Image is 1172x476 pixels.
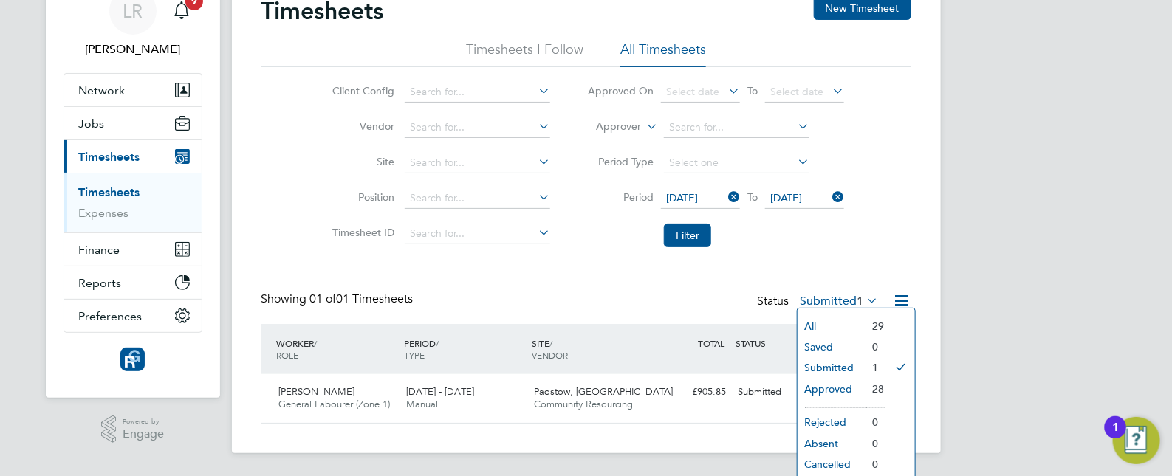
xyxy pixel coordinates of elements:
li: Timesheets I Follow [466,41,583,67]
a: Timesheets [79,185,140,199]
input: Search for... [405,224,550,244]
span: Leanne Rayner [64,41,202,58]
li: Submitted [798,357,866,378]
label: Period [587,190,654,204]
span: Jobs [79,117,105,131]
button: Finance [64,233,202,266]
li: 0 [866,337,885,357]
span: Network [79,83,126,97]
div: Showing [261,292,417,307]
span: Reports [79,276,122,290]
li: 0 [866,433,885,454]
div: SITE [528,330,656,368]
div: WORKER [273,330,401,368]
button: Jobs [64,107,202,139]
button: Reports [64,266,202,299]
a: Expenses [79,206,129,220]
img: resourcinggroup-logo-retina.png [120,348,144,371]
span: Timesheets [79,150,140,164]
div: STATUS [733,330,809,356]
li: Rejected [798,412,866,432]
span: [DATE] - [DATE] [406,385,474,398]
a: Go to home page [64,348,202,371]
li: Approved [798,379,866,399]
li: 28 [866,379,885,399]
span: Padstow, [GEOGRAPHIC_DATA] [534,385,673,398]
span: Manual [406,398,438,410]
div: Timesheets [64,173,202,232]
button: Preferences [64,300,202,332]
li: Saved [798,337,866,357]
input: Search for... [405,153,550,173]
span: General Labourer (Zone 1) [279,398,391,410]
li: Cancelled [798,454,866,475]
input: Search for... [405,188,550,209]
li: 29 [866,316,885,337]
span: / [436,337,439,349]
span: Select date [770,85,823,98]
span: [DATE] [666,191,698,204]
div: Submitted [733,380,809,404]
span: Community Resourcing… [534,398,642,410]
button: Network [64,74,202,106]
span: Powered by [123,415,164,428]
span: ROLE [277,349,299,361]
button: Open Resource Center, 1 new notification [1113,417,1160,464]
button: Timesheets [64,140,202,173]
div: 1 [1112,427,1119,446]
input: Search for... [405,82,550,103]
input: Search for... [405,117,550,138]
span: 01 of [310,292,337,306]
label: Approver [575,120,641,134]
span: 01 Timesheets [310,292,414,306]
span: TYPE [404,349,425,361]
label: Timesheet ID [328,226,394,239]
li: 0 [866,454,885,475]
button: Filter [664,224,711,247]
label: Approved On [587,84,654,97]
div: PERIOD [400,330,528,368]
div: £905.85 [656,380,733,404]
span: [PERSON_NAME] [279,385,355,398]
span: VENDOR [532,349,568,361]
li: Absent [798,433,866,454]
label: Client Config [328,84,394,97]
span: / [315,337,318,349]
label: Period Type [587,155,654,168]
li: 1 [866,357,885,378]
span: To [743,81,762,100]
span: Preferences [79,309,143,323]
span: 1 [857,294,864,308]
label: Submitted [801,294,879,308]
div: Status [758,292,882,312]
input: Select one [664,153,809,173]
a: Powered byEngage [101,415,164,444]
span: Select date [666,85,719,98]
label: Vendor [328,120,394,133]
span: Finance [79,243,120,257]
label: Position [328,190,394,204]
label: Site [328,155,394,168]
span: / [549,337,552,349]
li: 0 [866,412,885,432]
li: All [798,316,866,337]
input: Search for... [664,117,809,138]
li: All Timesheets [620,41,706,67]
span: [DATE] [770,191,802,204]
span: LR [123,1,143,21]
span: TOTAL [699,337,725,349]
span: Engage [123,428,164,441]
span: To [743,187,762,207]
